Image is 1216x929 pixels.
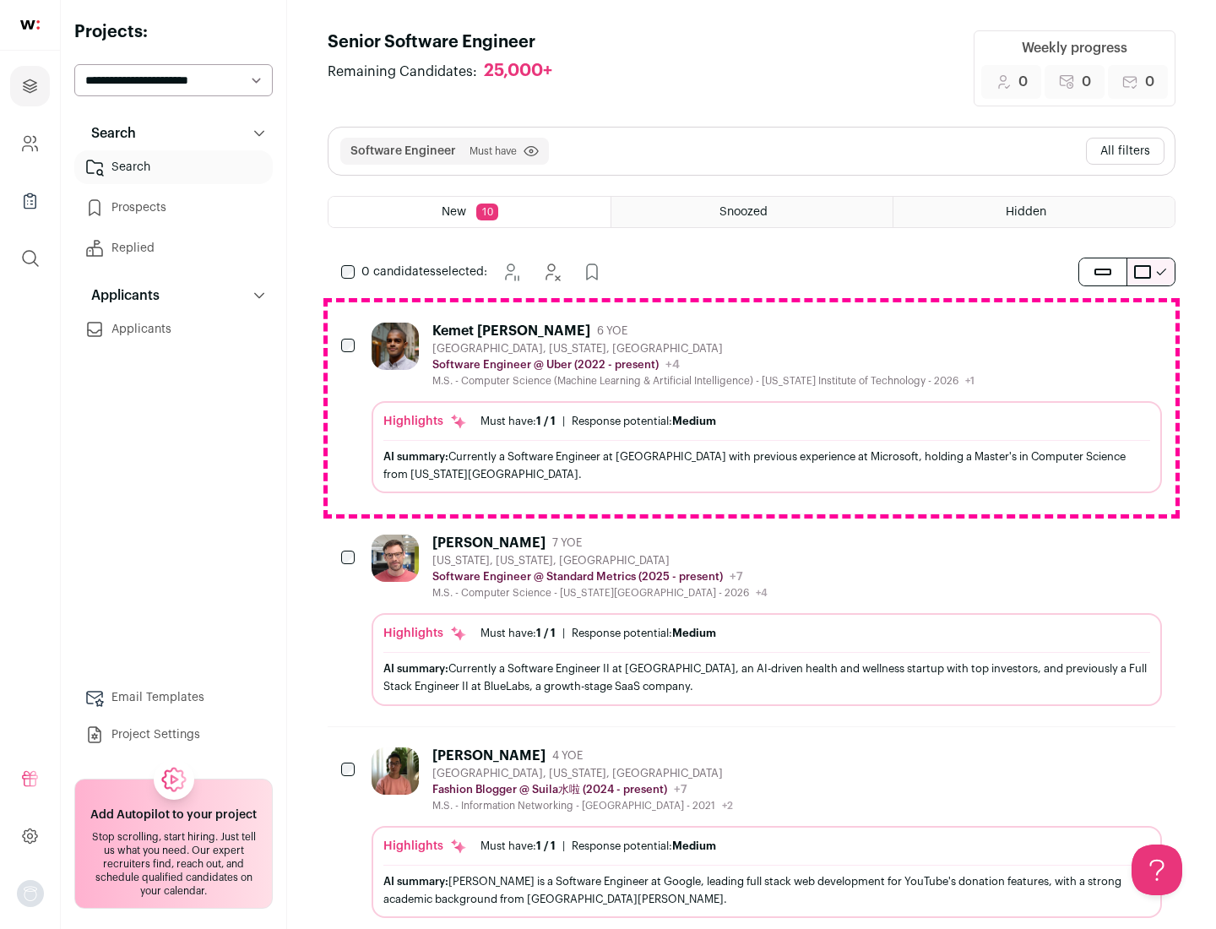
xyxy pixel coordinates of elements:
span: 1 / 1 [536,840,556,851]
div: M.S. - Information Networking - [GEOGRAPHIC_DATA] - 2021 [432,799,733,812]
span: 0 [1018,72,1028,92]
span: 1 / 1 [536,416,556,426]
h2: Projects: [74,20,273,44]
div: Stop scrolling, start hiring. Just tell us what you need. Our expert recruiters find, reach out, ... [85,830,262,898]
a: Project Settings [74,718,273,752]
span: AI summary: [383,663,448,674]
a: Projects [10,66,50,106]
p: Search [81,123,136,144]
a: Replied [74,231,273,265]
button: Snooze [494,255,528,289]
a: Email Templates [74,681,273,714]
div: Response potential: [572,415,716,428]
span: 6 YOE [597,324,627,338]
div: 25,000+ [484,61,552,82]
span: Medium [672,416,716,426]
span: +7 [730,571,743,583]
div: Response potential: [572,839,716,853]
span: +1 [965,376,974,386]
span: Must have [470,144,517,158]
span: 4 YOE [552,749,583,763]
div: M.S. - Computer Science - [US_STATE][GEOGRAPHIC_DATA] - 2026 [432,586,768,600]
button: All filters [1086,138,1164,165]
a: Hidden [893,197,1175,227]
h1: Senior Software Engineer [328,30,569,54]
span: +2 [722,801,733,811]
span: 7 YOE [552,536,582,550]
div: Kemet [PERSON_NAME] [432,323,590,340]
span: New [442,206,466,218]
div: Response potential: [572,627,716,640]
a: Company Lists [10,181,50,221]
a: [PERSON_NAME] 4 YOE [GEOGRAPHIC_DATA], [US_STATE], [GEOGRAPHIC_DATA] Fashion Blogger @ Suila水啦 (2... [372,747,1162,918]
span: 10 [476,204,498,220]
a: Add Autopilot to your project Stop scrolling, start hiring. Just tell us what you need. Our exper... [74,779,273,909]
div: [PERSON_NAME] [432,747,546,764]
div: [PERSON_NAME] [432,535,546,551]
span: +4 [756,588,768,598]
div: Weekly progress [1022,38,1127,58]
div: [GEOGRAPHIC_DATA], [US_STATE], [GEOGRAPHIC_DATA] [432,342,974,356]
button: Hide [535,255,568,289]
span: Medium [672,840,716,851]
span: Hidden [1006,206,1046,218]
span: 0 [1145,72,1154,92]
p: Software Engineer @ Uber (2022 - present) [432,358,659,372]
span: Remaining Candidates: [328,62,477,82]
span: +4 [665,359,680,371]
div: Must have: [480,627,556,640]
a: Company and ATS Settings [10,123,50,164]
span: 0 [1082,72,1091,92]
img: 92c6d1596c26b24a11d48d3f64f639effaf6bd365bf059bea4cfc008ddd4fb99.jpg [372,535,419,582]
a: Snoozed [611,197,893,227]
span: Medium [672,627,716,638]
div: Must have: [480,839,556,853]
img: ebffc8b94a612106133ad1a79c5dcc917f1f343d62299c503ebb759c428adb03.jpg [372,747,419,795]
a: Search [74,150,273,184]
a: [PERSON_NAME] 7 YOE [US_STATE], [US_STATE], [GEOGRAPHIC_DATA] Software Engineer @ Standard Metric... [372,535,1162,705]
span: Snoozed [719,206,768,218]
p: Software Engineer @ Standard Metrics (2025 - present) [432,570,723,584]
button: Search [74,117,273,150]
div: [GEOGRAPHIC_DATA], [US_STATE], [GEOGRAPHIC_DATA] [432,767,733,780]
div: Highlights [383,838,467,855]
div: Currently a Software Engineer II at [GEOGRAPHIC_DATA], an AI-driven health and wellness startup w... [383,660,1150,695]
ul: | [480,839,716,853]
div: M.S. - Computer Science (Machine Learning & Artificial Intelligence) - [US_STATE] Institute of Te... [432,374,974,388]
div: Must have: [480,415,556,428]
span: 1 / 1 [536,627,556,638]
button: Open dropdown [17,880,44,907]
button: Software Engineer [350,143,456,160]
a: Kemet [PERSON_NAME] 6 YOE [GEOGRAPHIC_DATA], [US_STATE], [GEOGRAPHIC_DATA] Software Engineer @ Ub... [372,323,1162,493]
a: Applicants [74,312,273,346]
div: [US_STATE], [US_STATE], [GEOGRAPHIC_DATA] [432,554,768,568]
div: Currently a Software Engineer at [GEOGRAPHIC_DATA] with previous experience at Microsoft, holding... [383,448,1150,483]
div: [PERSON_NAME] is a Software Engineer at Google, leading full stack web development for YouTube's ... [383,872,1150,908]
div: Highlights [383,625,467,642]
button: Add to Prospects [575,255,609,289]
img: nopic.png [17,880,44,907]
span: AI summary: [383,451,448,462]
iframe: Help Scout Beacon - Open [1132,845,1182,895]
ul: | [480,627,716,640]
img: 927442a7649886f10e33b6150e11c56b26abb7af887a5a1dd4d66526963a6550.jpg [372,323,419,370]
span: selected: [361,263,487,280]
p: Applicants [81,285,160,306]
a: Prospects [74,191,273,225]
img: wellfound-shorthand-0d5821cbd27db2630d0214b213865d53afaa358527fdda9d0ea32b1df1b89c2c.svg [20,20,40,30]
p: Fashion Blogger @ Suila水啦 (2024 - present) [432,783,667,796]
span: 0 candidates [361,266,436,278]
span: AI summary: [383,876,448,887]
div: Highlights [383,413,467,430]
span: +7 [674,784,687,796]
h2: Add Autopilot to your project [90,807,257,823]
ul: | [480,415,716,428]
button: Applicants [74,279,273,312]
